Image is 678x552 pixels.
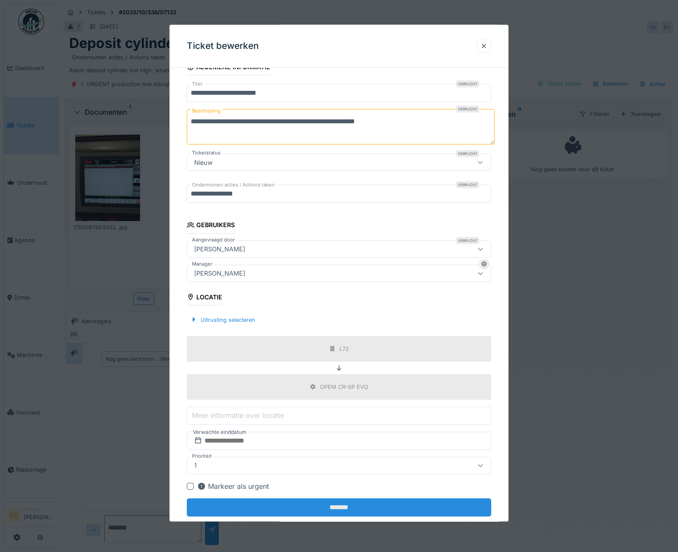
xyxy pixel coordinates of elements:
[190,411,286,421] label: Meer informatie over locatie
[191,461,200,470] div: 1
[187,314,259,326] div: Uitrusting selecteren
[456,81,479,88] div: Verplicht
[191,244,249,254] div: [PERSON_NAME]
[190,236,237,244] label: Aangevraagd door
[187,291,222,305] div: Locatie
[320,383,368,391] div: OPEM CR-6P EVO
[197,481,269,491] div: Markeer als urgent
[190,182,276,189] label: Ondernomen acties / Actions taken
[456,182,479,189] div: Verplicht
[190,106,222,117] label: Beschrijving
[339,345,349,353] div: L72
[456,106,479,113] div: Verplicht
[187,219,235,234] div: Gebruikers
[190,150,222,157] label: Ticketstatus
[456,151,479,157] div: Verplicht
[187,61,270,76] div: Algemene informatie
[456,237,479,244] div: Verplicht
[191,158,216,167] div: Nieuw
[190,260,214,268] label: Manager
[187,41,259,51] h3: Ticket bewerken
[192,427,247,437] label: Verwachte einddatum
[190,453,214,460] label: Prioriteit
[190,81,204,88] label: Titel
[191,269,249,278] div: [PERSON_NAME]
